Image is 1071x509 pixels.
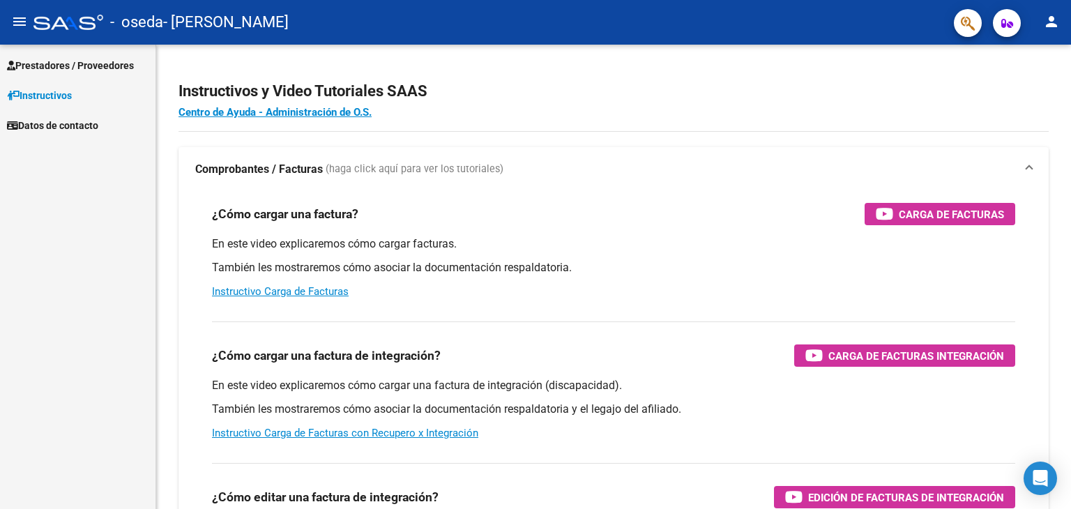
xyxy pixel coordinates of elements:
mat-icon: menu [11,13,28,30]
h3: ¿Cómo cargar una factura de integración? [212,346,441,365]
span: Datos de contacto [7,118,98,133]
div: Open Intercom Messenger [1024,462,1057,495]
p: En este video explicaremos cómo cargar facturas. [212,236,1015,252]
p: También les mostraremos cómo asociar la documentación respaldatoria. [212,260,1015,275]
button: Edición de Facturas de integración [774,486,1015,508]
span: Instructivos [7,88,72,103]
a: Instructivo Carga de Facturas con Recupero x Integración [212,427,478,439]
a: Centro de Ayuda - Administración de O.S. [178,106,372,119]
strong: Comprobantes / Facturas [195,162,323,177]
p: También les mostraremos cómo asociar la documentación respaldatoria y el legajo del afiliado. [212,402,1015,417]
a: Instructivo Carga de Facturas [212,285,349,298]
span: Carga de Facturas Integración [828,347,1004,365]
span: Prestadores / Proveedores [7,58,134,73]
button: Carga de Facturas [865,203,1015,225]
span: Edición de Facturas de integración [808,489,1004,506]
mat-expansion-panel-header: Comprobantes / Facturas (haga click aquí para ver los tutoriales) [178,147,1049,192]
span: - oseda [110,7,163,38]
h2: Instructivos y Video Tutoriales SAAS [178,78,1049,105]
mat-icon: person [1043,13,1060,30]
span: - [PERSON_NAME] [163,7,289,38]
p: En este video explicaremos cómo cargar una factura de integración (discapacidad). [212,378,1015,393]
h3: ¿Cómo cargar una factura? [212,204,358,224]
span: (haga click aquí para ver los tutoriales) [326,162,503,177]
button: Carga de Facturas Integración [794,344,1015,367]
h3: ¿Cómo editar una factura de integración? [212,487,439,507]
span: Carga de Facturas [899,206,1004,223]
